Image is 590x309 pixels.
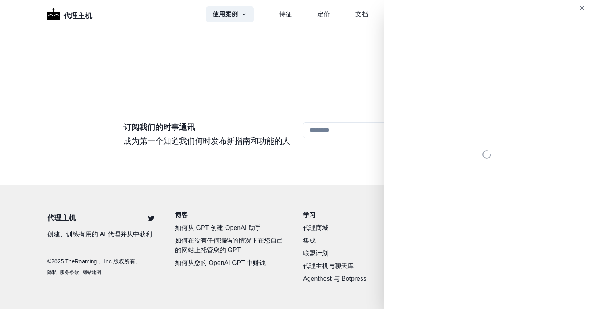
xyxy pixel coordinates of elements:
a: 代理主机 [47,213,76,224]
a: 如何从您的 OpenAI GPT 中赚钱 [175,258,287,268]
p: 代理主机 [64,8,92,21]
p: © [47,257,159,266]
a: 集成 [303,236,415,245]
a: 如何在没有任何编码的情况下在您自己的网站上托管您的 GPT [175,236,287,255]
a: 商标代理主机 [47,8,92,21]
button: 使用案例 [206,6,254,22]
p: 学习 [303,211,415,220]
a: 定价 [317,10,330,19]
font: 2025 TheRoaming， Inc.版权所有。 [51,258,141,265]
a: 联盟计划 [303,249,415,258]
a: 唽 [143,211,159,226]
a: 如何从 GPT 创建 OpenAI 助手 [175,223,287,233]
a: 隐私 [47,269,57,276]
p: 创建、训练有用的 AI 代理并从中获利 [47,230,159,239]
a: 特征 [279,10,292,19]
a: 网站地图 [82,269,101,276]
a: 代理主机与聊天库 [303,261,415,271]
a: 服务条款 [60,269,79,276]
a: 博客 [175,211,287,220]
img: 商标 [47,8,60,20]
a: 文档 [355,10,368,19]
a: 代理商城 [303,223,415,233]
p: 成为第一个知道我们何时发布新指南和功能的人 [123,135,290,147]
h2: 订阅我们的时事通讯 [123,122,290,132]
a: Agenthost 与 Botpress [303,274,415,284]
